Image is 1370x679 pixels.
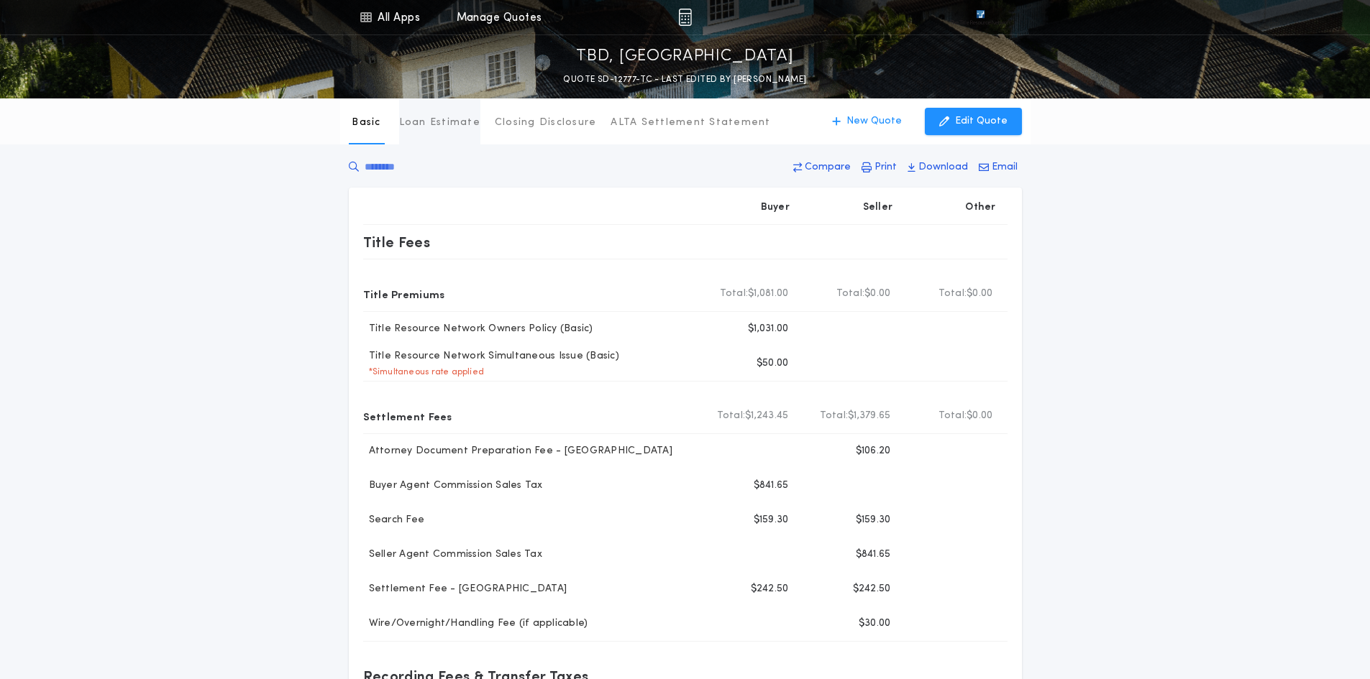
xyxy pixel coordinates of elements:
[399,116,480,130] p: Loan Estimate
[745,409,788,423] span: $1,243.45
[720,287,749,301] b: Total:
[495,116,597,130] p: Closing Disclosure
[678,9,692,26] img: img
[363,513,425,527] p: Search Fee
[992,160,1018,175] p: Email
[955,114,1008,129] p: Edit Quote
[352,116,380,130] p: Basic
[967,287,992,301] span: $0.00
[363,366,485,378] p: * Simultaneous rate applied
[363,282,445,305] p: Title Premiums
[363,349,619,364] p: Title Resource Network Simultaneous Issue (Basic)
[363,444,672,458] p: Attorney Document Preparation Fee - [GEOGRAPHIC_DATA]
[863,200,893,215] p: Seller
[874,160,897,175] p: Print
[846,114,902,129] p: New Quote
[820,409,849,423] b: Total:
[754,513,789,527] p: $159.30
[856,444,891,458] p: $106.20
[363,231,431,254] p: Title Fees
[789,154,855,180] button: Compare
[363,548,542,562] p: Seller Agent Commission Sales Tax
[748,322,788,336] p: $1,031.00
[761,200,790,215] p: Buyer
[967,409,992,423] span: $0.00
[805,160,851,175] p: Compare
[363,582,567,596] p: Settlement Fee - [GEOGRAPHIC_DATA]
[856,548,891,562] p: $841.65
[751,582,789,596] p: $242.50
[925,108,1022,135] button: Edit Quote
[848,409,890,423] span: $1,379.65
[859,616,891,631] p: $30.00
[974,154,1022,180] button: Email
[363,479,543,493] p: Buyer Agent Commission Sales Tax
[857,154,901,180] button: Print
[939,409,967,423] b: Total:
[836,287,865,301] b: Total:
[611,116,770,130] p: ALTA Settlement Statement
[576,45,793,68] p: TBD, [GEOGRAPHIC_DATA]
[939,287,967,301] b: Total:
[853,582,891,596] p: $242.50
[363,405,452,428] p: Settlement Fees
[856,513,891,527] p: $159.30
[965,200,995,215] p: Other
[950,10,1010,24] img: vs-icon
[918,160,968,175] p: Download
[864,287,890,301] span: $0.00
[818,108,916,135] button: New Quote
[563,73,806,87] p: QUOTE SD-12777-TC - LAST EDITED BY [PERSON_NAME]
[748,287,788,301] span: $1,081.00
[754,479,789,493] p: $841.65
[363,322,593,336] p: Title Resource Network Owners Policy (Basic)
[363,616,588,631] p: Wire/Overnight/Handling Fee (if applicable)
[757,356,789,371] p: $50.00
[717,409,746,423] b: Total:
[903,154,972,180] button: Download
